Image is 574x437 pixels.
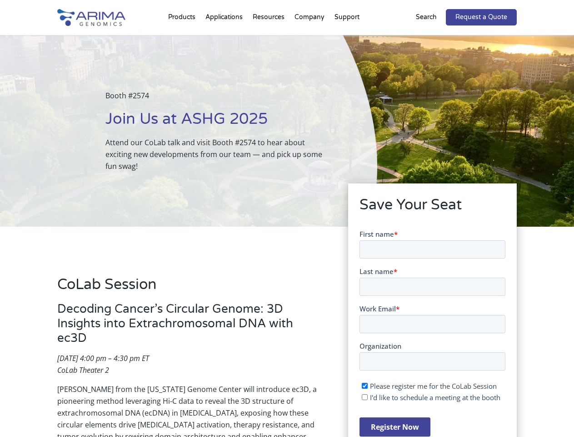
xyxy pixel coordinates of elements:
a: Request a Quote [446,9,517,25]
em: CoLab Theater 2 [57,365,109,375]
h2: Save Your Seat [359,195,505,222]
h1: Join Us at ASHG 2025 [105,109,331,137]
h3: Decoding Cancer’s Circular Genome: 3D Insights into Extrachromosomal DNA with ec3D [57,302,323,352]
h2: CoLab Session [57,274,323,302]
em: [DATE] 4:00 pm – 4:30 pm ET [57,353,149,363]
img: Arima-Genomics-logo [57,9,125,26]
p: Search [416,11,437,23]
p: Booth #2574 [105,90,331,109]
p: Attend our CoLab talk and visit Booth #2574 to hear about exciting new developments from our team... [105,137,331,172]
